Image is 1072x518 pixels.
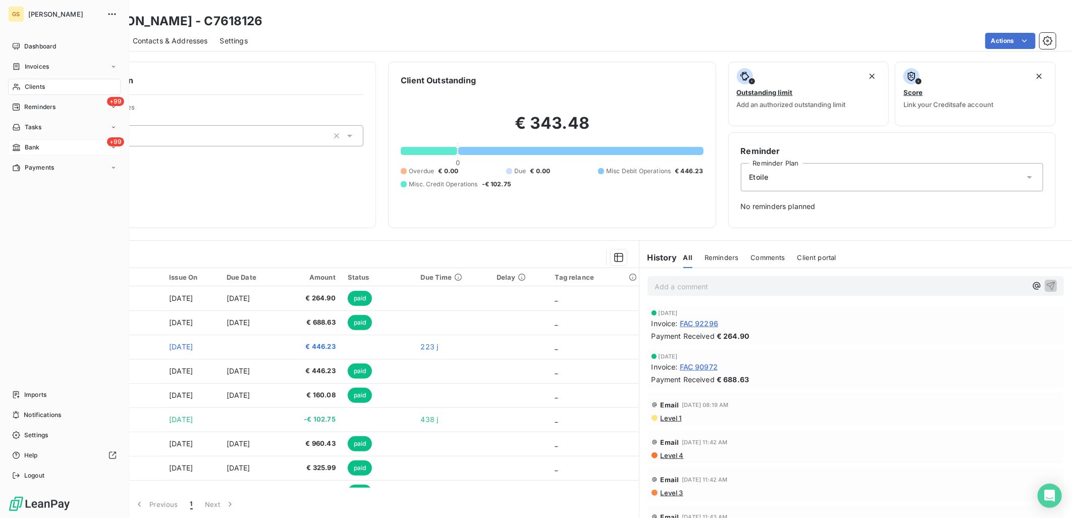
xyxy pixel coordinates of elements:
[741,145,1043,157] h6: Reminder
[514,167,526,176] span: Due
[348,460,372,476] span: paid
[717,374,749,385] span: € 688.63
[25,62,49,71] span: Invoices
[680,361,718,372] span: FAC 90972
[903,100,993,109] span: Link your Creditsafe account
[741,201,1043,212] span: No reminders planned
[107,137,124,146] span: +99
[409,180,477,189] span: Misc. Credit Operations
[659,353,678,359] span: [DATE]
[169,367,193,375] span: [DATE]
[128,494,184,515] button: Previous
[728,62,889,126] button: Outstanding limitAdd an authorized outstanding limit
[682,477,727,483] span: [DATE] 11:42 AM
[749,172,769,182] span: Etoile
[286,415,336,425] span: -€ 102.75
[751,253,785,262] span: Comments
[555,342,558,351] span: _
[606,167,671,176] span: Misc Debit Operations
[1038,484,1062,508] div: Open Intercom Messenger
[25,163,54,172] span: Payments
[555,463,558,472] span: _
[286,366,336,376] span: € 446.23
[661,438,679,446] span: Email
[348,485,372,500] span: paid
[227,463,250,472] span: [DATE]
[227,439,250,448] span: [DATE]
[482,180,511,189] span: -€ 102.75
[497,273,543,281] div: Delay
[652,361,678,372] span: Invoice :
[286,463,336,473] span: € 325.99
[421,415,439,424] span: 438 j
[661,476,679,484] span: Email
[682,402,728,408] span: [DATE] 08:19 AM
[24,102,56,112] span: Reminders
[24,471,44,480] span: Logout
[705,253,738,262] span: Reminders
[348,273,409,281] div: Status
[81,103,363,117] span: Client Properties
[659,310,678,316] span: [DATE]
[24,390,46,399] span: Imports
[286,293,336,303] span: € 264.90
[348,364,372,379] span: paid
[286,439,336,449] span: € 960.43
[227,367,250,375] span: [DATE]
[555,294,558,302] span: _
[555,439,558,448] span: _
[661,401,679,409] span: Email
[555,391,558,399] span: _
[530,167,551,176] span: € 0.00
[227,391,250,399] span: [DATE]
[438,167,458,176] span: € 0.00
[903,88,923,96] span: Score
[401,74,476,86] h6: Client Outstanding
[421,273,485,281] div: Due Time
[286,390,336,400] span: € 160.08
[652,374,715,385] span: Payment Received
[24,431,48,440] span: Settings
[717,331,749,341] span: € 264.90
[199,494,241,515] button: Next
[107,97,124,106] span: +99
[8,447,121,463] a: Help
[660,451,684,459] span: Level 4
[169,463,193,472] span: [DATE]
[8,6,24,22] div: GS
[25,123,42,132] span: Tasks
[24,451,38,460] span: Help
[24,42,56,51] span: Dashboard
[286,342,336,352] span: € 446.23
[227,294,250,302] span: [DATE]
[8,496,71,512] img: Logo LeanPay
[555,273,633,281] div: Tag relance
[660,414,682,422] span: Level 1
[169,415,193,424] span: [DATE]
[25,82,45,91] span: Clients
[348,315,372,330] span: paid
[227,318,250,327] span: [DATE]
[555,318,558,327] span: _
[286,273,336,281] div: Amount
[680,318,718,329] span: FAC 92296
[555,367,558,375] span: _
[985,33,1036,49] button: Actions
[169,294,193,302] span: [DATE]
[737,88,793,96] span: Outstanding limit
[401,113,703,143] h2: € 343.48
[169,273,215,281] div: Issue On
[683,253,692,262] span: All
[639,251,677,264] h6: History
[421,342,439,351] span: 223 j
[895,62,1056,126] button: ScoreLink your Creditsafe account
[456,159,460,167] span: 0
[220,36,248,46] span: Settings
[89,12,263,30] h3: [PERSON_NAME] - C7618126
[133,36,208,46] span: Contacts & Addresses
[652,331,715,341] span: Payment Received
[169,318,193,327] span: [DATE]
[190,499,193,509] span: 1
[797,253,836,262] span: Client portal
[409,167,434,176] span: Overdue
